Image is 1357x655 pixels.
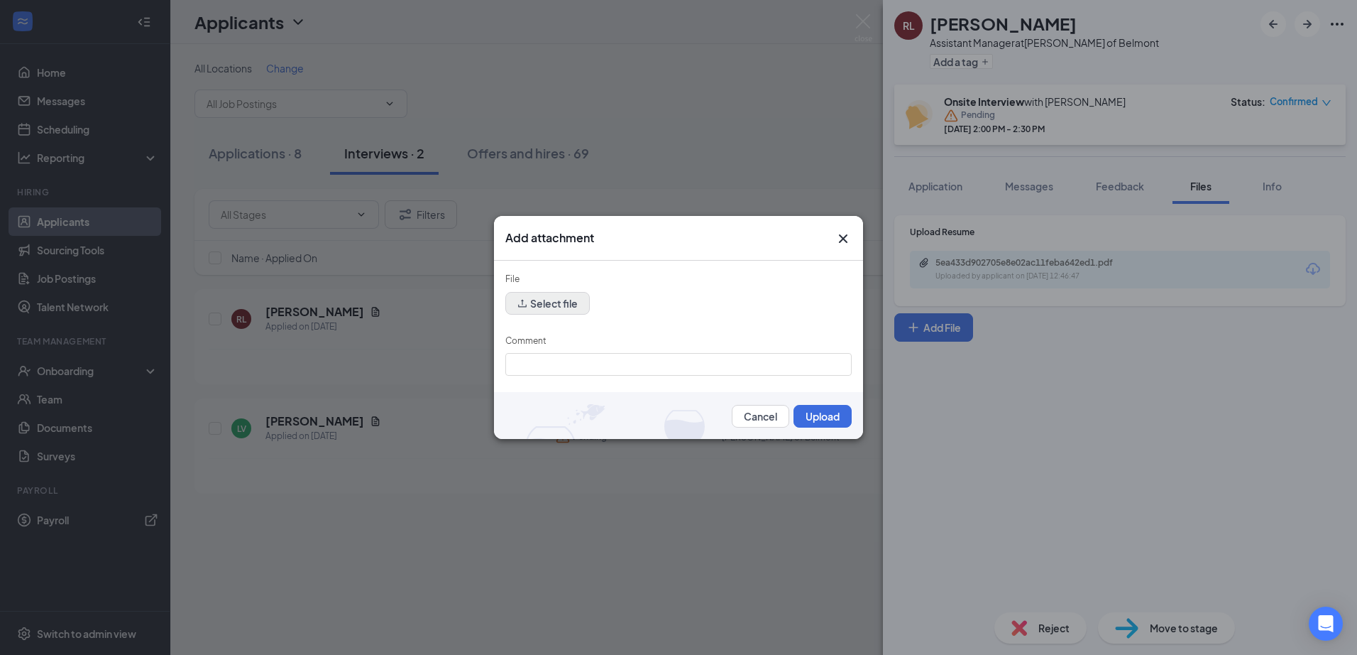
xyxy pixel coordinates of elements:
button: upload Select file [505,292,590,315]
label: File [505,274,520,284]
button: Cancel [732,405,789,428]
h3: Add attachment [505,230,594,246]
button: Close [835,230,852,247]
span: upload Select file [505,300,590,310]
button: Upload [793,405,852,428]
label: Comment [505,335,546,346]
input: Comment [505,353,852,376]
svg: Cross [835,230,852,247]
span: upload [517,298,527,308]
div: Open Intercom Messenger [1309,607,1343,641]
